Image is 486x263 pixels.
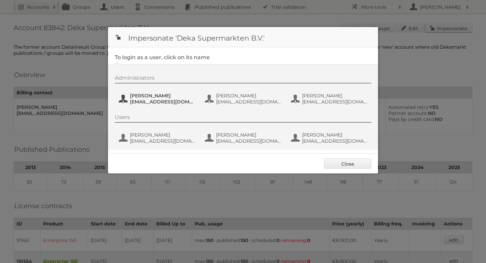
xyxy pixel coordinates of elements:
span: [EMAIL_ADDRESS][DOMAIN_NAME] [130,138,195,144]
button: [PERSON_NAME] [EMAIL_ADDRESS][DOMAIN_NAME] [118,92,197,105]
span: [EMAIL_ADDRESS][DOMAIN_NAME] [302,138,368,144]
legend: To login as a user, click on its name [115,54,210,61]
button: [PERSON_NAME] [EMAIL_ADDRESS][DOMAIN_NAME] [118,131,197,145]
button: [PERSON_NAME] [EMAIL_ADDRESS][DOMAIN_NAME] [204,131,283,145]
span: [PERSON_NAME] [130,93,195,99]
button: [PERSON_NAME] [EMAIL_ADDRESS][DOMAIN_NAME] [204,92,283,105]
span: [PERSON_NAME] [216,132,281,138]
a: Close [324,159,371,169]
span: [PERSON_NAME] [130,132,195,138]
div: Administrators [115,75,371,83]
span: [PERSON_NAME] [216,93,281,99]
span: [PERSON_NAME] [302,132,368,138]
span: [EMAIL_ADDRESS][DOMAIN_NAME] [216,138,281,144]
h1: Impersonate 'Deka Supermarkten B.V.' [108,27,378,47]
button: [PERSON_NAME] [EMAIL_ADDRESS][DOMAIN_NAME] [290,92,370,105]
span: [EMAIL_ADDRESS][DOMAIN_NAME] [130,99,195,105]
span: [PERSON_NAME] [302,93,368,99]
button: [PERSON_NAME] [EMAIL_ADDRESS][DOMAIN_NAME] [290,131,370,145]
span: [EMAIL_ADDRESS][DOMAIN_NAME] [216,99,281,105]
div: Users [115,114,371,123]
span: [EMAIL_ADDRESS][DOMAIN_NAME] [302,99,368,105]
